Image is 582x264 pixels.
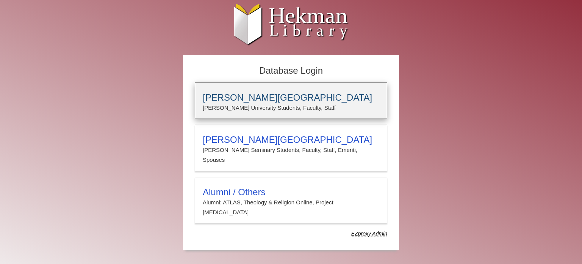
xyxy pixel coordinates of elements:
[191,63,391,79] h2: Database Login
[203,187,379,198] h3: Alumni / Others
[195,82,387,119] a: [PERSON_NAME][GEOGRAPHIC_DATA][PERSON_NAME] University Students, Faculty, Staff
[203,145,379,165] p: [PERSON_NAME] Seminary Students, Faculty, Staff, Emeriti, Spouses
[203,134,379,145] h3: [PERSON_NAME][GEOGRAPHIC_DATA]
[203,103,379,113] p: [PERSON_NAME] University Students, Faculty, Staff
[203,92,379,103] h3: [PERSON_NAME][GEOGRAPHIC_DATA]
[195,125,387,171] a: [PERSON_NAME][GEOGRAPHIC_DATA][PERSON_NAME] Seminary Students, Faculty, Staff, Emeriti, Spouses
[351,231,387,237] dfn: Use Alumni login
[203,198,379,218] p: Alumni: ATLAS, Theology & Religion Online, Project [MEDICAL_DATA]
[203,187,379,218] summary: Alumni / OthersAlumni: ATLAS, Theology & Religion Online, Project [MEDICAL_DATA]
